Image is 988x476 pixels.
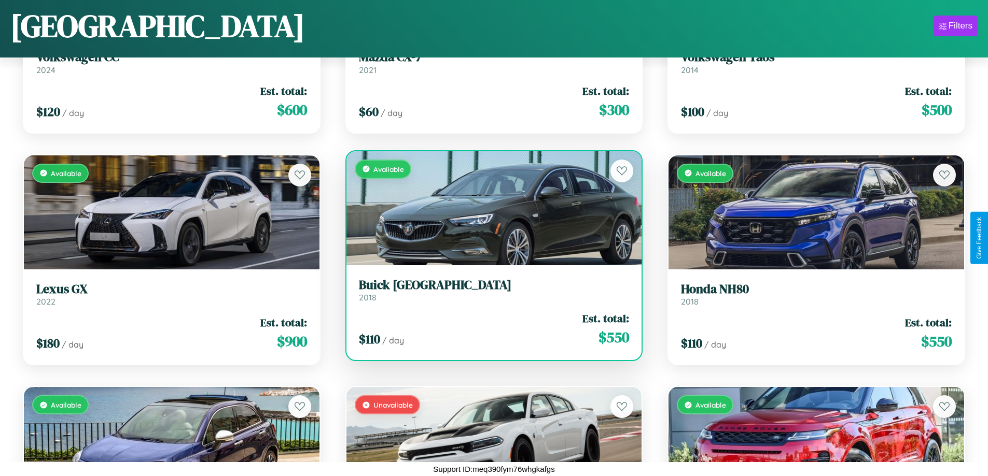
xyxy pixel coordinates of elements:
a: Buick [GEOGRAPHIC_DATA]2018 [359,278,630,303]
h3: Lexus GX [36,282,307,297]
span: $ 180 [36,335,60,352]
h3: Volkswagen Taos [681,50,952,65]
span: / day [381,108,402,118]
span: $ 100 [681,103,704,120]
span: Est. total: [905,83,952,98]
h3: Volkswagen CC [36,50,307,65]
span: Est. total: [260,83,307,98]
span: $ 550 [921,331,952,352]
h1: [GEOGRAPHIC_DATA] [10,5,305,47]
span: / day [62,339,84,350]
span: 2024 [36,65,55,75]
h3: Buick [GEOGRAPHIC_DATA] [359,278,630,293]
span: Est. total: [905,315,952,330]
span: Est. total: [582,83,629,98]
p: Support ID: meq390fym76whgkafgs [433,462,554,476]
h3: Mazda CX-7 [359,50,630,65]
span: Est. total: [582,311,629,326]
span: 2022 [36,296,55,307]
a: Honda NH802018 [681,282,952,307]
span: 2021 [359,65,377,75]
span: $ 550 [599,327,629,348]
span: Available [51,400,81,409]
span: Available [51,169,81,178]
h3: Honda NH80 [681,282,952,297]
span: 2014 [681,65,699,75]
span: $ 110 [359,330,380,348]
a: Volkswagen CC2024 [36,50,307,75]
span: $ 300 [599,99,629,120]
span: / day [382,335,404,345]
button: Filters [934,16,978,36]
span: $ 120 [36,103,60,120]
span: 2018 [359,292,377,302]
span: / day [62,108,84,118]
span: Available [373,165,404,174]
div: Filters [949,21,972,31]
span: / day [706,108,728,118]
span: $ 900 [277,331,307,352]
span: Unavailable [373,400,413,409]
a: Mazda CX-72021 [359,50,630,75]
a: Lexus GX2022 [36,282,307,307]
span: 2018 [681,296,699,307]
div: Give Feedback [976,217,983,259]
span: $ 500 [922,99,952,120]
span: $ 110 [681,335,702,352]
span: / day [704,339,726,350]
span: $ 600 [277,99,307,120]
span: Available [695,169,726,178]
a: Volkswagen Taos2014 [681,50,952,75]
span: Available [695,400,726,409]
span: $ 60 [359,103,379,120]
span: Est. total: [260,315,307,330]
